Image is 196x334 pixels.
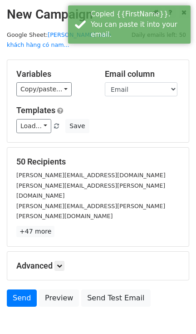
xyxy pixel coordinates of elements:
[7,289,37,307] a: Send
[16,261,180,271] h5: Advanced
[39,289,79,307] a: Preview
[16,226,54,237] a: +47 more
[16,105,55,115] a: Templates
[16,182,165,199] small: [PERSON_NAME][EMAIL_ADDRESS][PERSON_NAME][DOMAIN_NAME]
[16,203,165,220] small: [PERSON_NAME][EMAIL_ADDRESS][PERSON_NAME][PERSON_NAME][DOMAIN_NAME]
[7,7,189,22] h2: New Campaign
[16,82,72,96] a: Copy/paste...
[7,31,111,49] a: [PERSON_NAME] sách khách hàng có nam...
[81,289,150,307] a: Send Test Email
[7,31,111,49] small: Google Sheet:
[151,290,196,334] iframe: Chat Widget
[91,9,187,40] div: Copied {{FirstName}}. You can paste it into your email.
[16,157,180,167] h5: 50 Recipients
[16,119,51,133] a: Load...
[65,119,89,133] button: Save
[16,69,91,79] h5: Variables
[105,69,180,79] h5: Email column
[16,172,166,179] small: [PERSON_NAME][EMAIL_ADDRESS][DOMAIN_NAME]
